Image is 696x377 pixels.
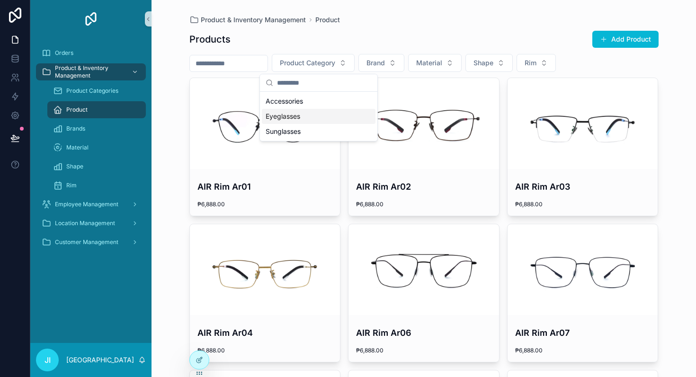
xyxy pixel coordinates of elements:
[36,63,146,80] a: Product & Inventory Management
[356,326,491,339] h4: AIR Rim Ar06
[66,87,118,95] span: Product Categories
[83,11,98,26] img: App logo
[66,163,83,170] span: Shape
[260,92,377,141] div: Suggestions
[36,44,146,61] a: Orders
[201,15,306,25] span: Product & Inventory Management
[47,139,146,156] a: Material
[348,78,500,216] a: AIR Rim Ar02₱6,888.00
[465,54,513,72] button: Select Button
[66,355,134,365] p: [GEOGRAPHIC_DATA]
[515,180,651,193] h4: AIR Rim Ar03
[315,15,340,25] a: Product
[189,78,341,216] a: AIR Rim Ar01₱6,888.00
[55,49,73,57] span: Orders
[45,354,51,366] span: JI
[515,347,651,354] span: ₱6,888.00
[197,180,333,193] h4: AIR Rim Ar01
[30,38,152,263] div: scrollable content
[55,219,115,227] span: Location Management
[348,224,499,315] div: AIR-Rim-Ar06-F.webp
[266,96,303,106] span: Accessories
[66,106,88,114] span: Product
[47,120,146,137] a: Brands
[47,101,146,118] a: Product
[55,238,118,246] span: Customer Management
[36,215,146,232] a: Location Management
[55,64,124,79] span: Product & Inventory Management
[190,78,340,169] div: AIR-Rim-Ar01.webp
[515,326,651,339] h4: AIR Rim Ar07
[47,82,146,99] a: Product Categories
[55,201,118,208] span: Employee Management
[358,54,404,72] button: Select Button
[36,196,146,213] a: Employee Management
[190,224,340,315] div: AIR-Rim-Ar04-F.webp
[416,58,442,68] span: Material
[508,78,658,169] div: AIR-Rim-Ar03-F.webp
[266,112,300,121] span: Eyeglasses
[366,58,385,68] span: Brand
[189,33,231,46] h1: Products
[508,224,658,315] div: AIR-Rim-Ar07-F.webp
[66,182,77,189] span: Rim
[189,15,306,25] a: Product & Inventory Management
[47,158,146,175] a: Shape
[197,326,333,339] h4: AIR Rim Ar04
[47,177,146,194] a: Rim
[507,224,659,362] a: AIR Rim Ar07₱6,888.00
[189,224,341,362] a: AIR Rim Ar04₱6,888.00
[348,78,499,169] div: AIR-Rim-Ar02-F.webp
[272,54,355,72] button: Select Button
[592,31,659,48] button: Add Product
[473,58,493,68] span: Shape
[66,144,89,151] span: Material
[408,54,462,72] button: Select Button
[356,180,491,193] h4: AIR Rim Ar02
[517,54,556,72] button: Select Button
[515,201,651,208] span: ₱6,888.00
[356,347,491,354] span: ₱6,888.00
[280,58,335,68] span: Product Category
[507,78,659,216] a: AIR Rim Ar03₱6,888.00
[348,224,500,362] a: AIR Rim Ar06₱6,888.00
[66,125,85,132] span: Brands
[356,201,491,208] span: ₱6,888.00
[197,347,333,354] span: ₱6,888.00
[266,127,301,136] span: Sunglasses
[36,234,146,251] a: Customer Management
[197,201,333,208] span: ₱6,888.00
[525,58,536,68] span: Rim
